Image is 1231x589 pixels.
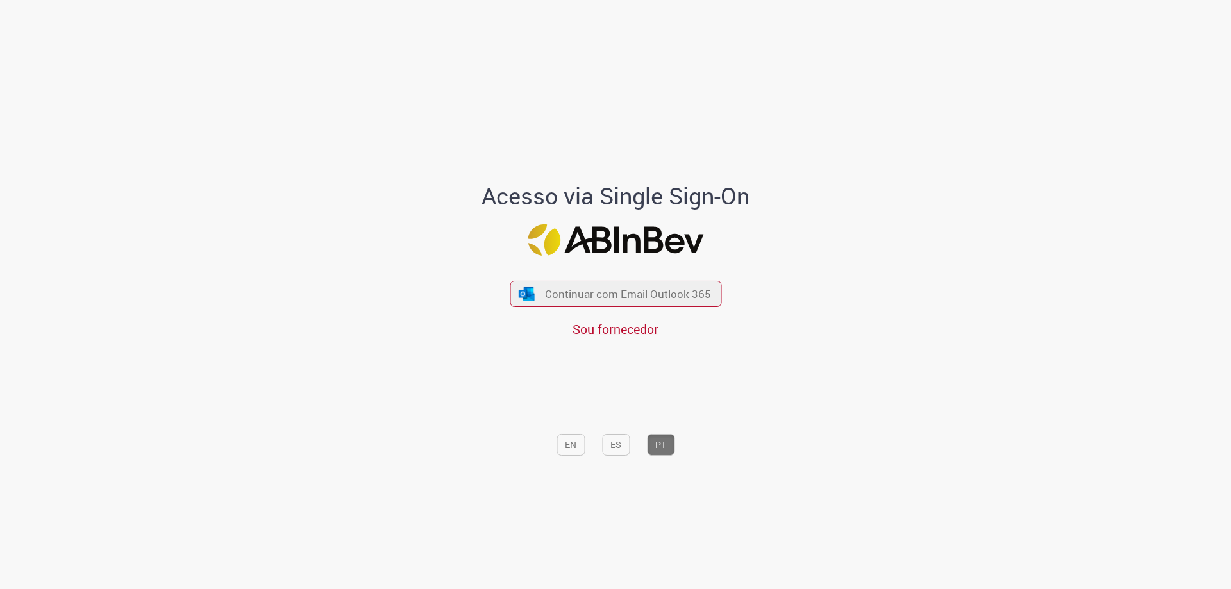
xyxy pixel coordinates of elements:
button: ES [602,434,630,456]
span: Continuar com Email Outlook 365 [545,286,711,301]
img: ícone Azure/Microsoft 360 [518,287,536,301]
button: ícone Azure/Microsoft 360 Continuar com Email Outlook 365 [510,281,721,307]
button: EN [557,434,585,456]
button: PT [647,434,674,456]
a: Sou fornecedor [573,320,658,338]
h1: Acesso via Single Sign-On [438,183,794,209]
img: Logo ABInBev [528,224,703,256]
